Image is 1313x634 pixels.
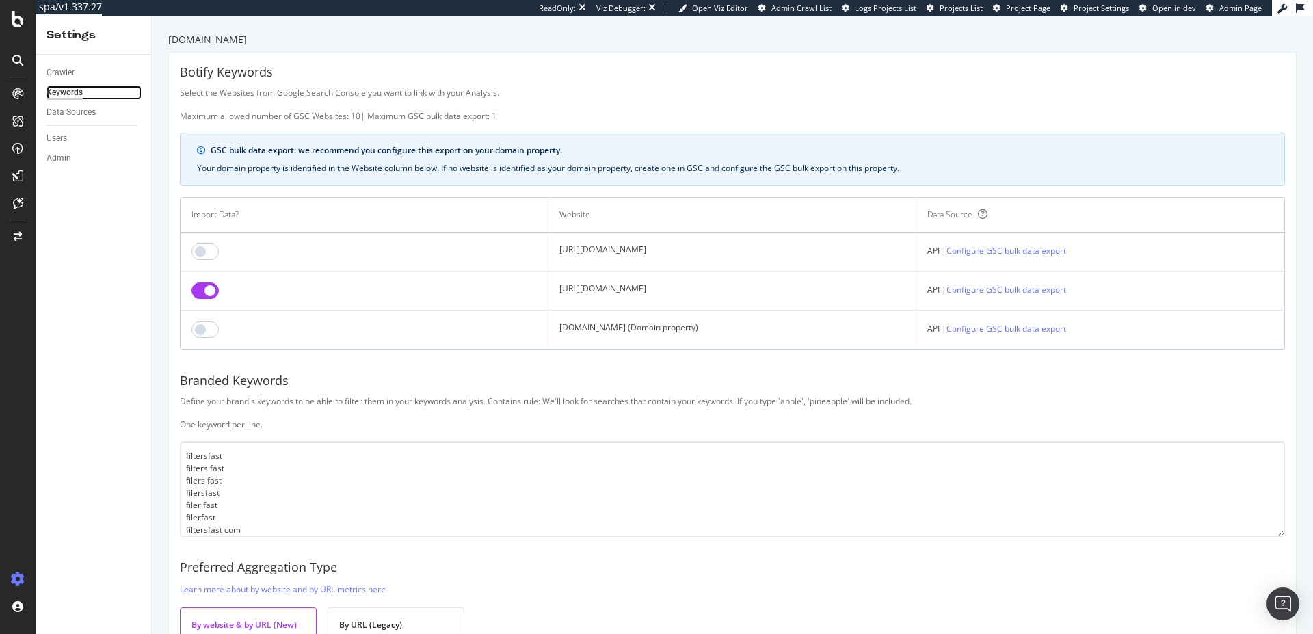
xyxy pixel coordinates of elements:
div: Branded Keywords [180,372,1285,390]
div: Define your brand's keywords to be able to filter them in your keywords analysis. Contains rule: ... [180,395,1285,430]
div: Settings [47,27,140,43]
div: API | [927,282,1273,297]
a: Admin Crawl List [758,3,832,14]
a: Logs Projects List [842,3,916,14]
div: By URL (Legacy) [339,619,453,631]
a: Users [47,131,142,146]
a: Admin Page [1206,3,1262,14]
a: Open in dev [1139,3,1196,14]
span: Project Page [1006,3,1050,13]
div: Data Sources [47,105,96,120]
div: By website & by URL (New) [191,619,305,631]
div: Preferred Aggregation Type [180,559,1285,577]
div: API | [927,243,1273,258]
a: Configure GSC bulk data export [946,243,1066,258]
a: Project Settings [1061,3,1129,14]
a: Configure GSC bulk data export [946,321,1066,336]
td: [URL][DOMAIN_NAME] [548,272,916,311]
a: Crawler [47,66,142,80]
div: GSC bulk data export: we recommend you configure this export on your domain property. [211,144,1268,157]
span: Admin Page [1219,3,1262,13]
a: Projects List [927,3,983,14]
th: Import Data? [181,198,548,233]
div: Open Intercom Messenger [1266,587,1299,620]
a: Project Page [993,3,1050,14]
a: Configure GSC bulk data export [946,282,1066,297]
div: Crawler [47,66,75,80]
div: Keywords [47,85,83,100]
th: Website [548,198,916,233]
a: Open Viz Editor [678,3,748,14]
div: Select the Websites from Google Search Console you want to link with your Analysis. Maximum allow... [180,87,1285,122]
textarea: filtersfast filters fast filers fast filersfast filer fast filerfast filtersfast com [DOMAIN_NAME... [180,441,1285,537]
td: [URL][DOMAIN_NAME] [548,233,916,272]
a: Admin [47,151,142,166]
span: Open in dev [1152,3,1196,13]
div: Botify Keywords [180,64,1285,81]
div: [DOMAIN_NAME] [168,33,1297,47]
div: Users [47,131,67,146]
a: Learn more about by website and by URL metrics here [180,582,386,596]
span: Open Viz Editor [692,3,748,13]
a: Data Sources [47,105,142,120]
div: info banner [180,133,1285,186]
div: Data Source [927,209,972,221]
span: Logs Projects List [855,3,916,13]
td: [DOMAIN_NAME] (Domain property) [548,311,916,349]
span: Admin Crawl List [771,3,832,13]
div: Your domain property is identified in the Website column below. If no website is identified as yo... [197,162,1268,174]
div: Viz Debugger: [596,3,646,14]
span: Project Settings [1074,3,1129,13]
div: Admin [47,151,71,166]
div: API | [927,321,1273,336]
span: Projects List [940,3,983,13]
a: Keywords [47,85,142,100]
div: ReadOnly: [539,3,576,14]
